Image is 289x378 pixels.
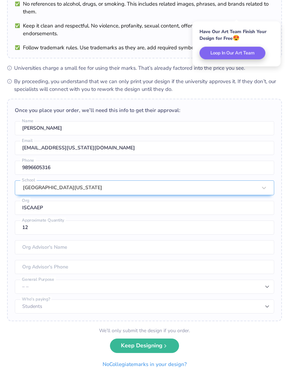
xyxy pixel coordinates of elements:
[15,141,274,155] input: Email
[15,106,274,114] div: Once you place your order, we’ll need this info to get their approval:
[15,221,274,235] input: Approximate Quantity
[14,78,282,93] span: By proceeding, you understand that we can only print your design if the university approves it. I...
[15,240,274,254] input: Org Advisor's Name
[233,34,240,42] span: 😍
[199,29,273,42] div: Have Our Art Team Finish Your Design for Free
[15,44,274,51] li: Follow trademark rules. Use trademarks as they are, add required symbols and stick to guidelines.
[99,327,190,334] div: We’ll only submit the design if you order.
[97,357,193,372] button: NoCollegiatemarks in your design?
[14,64,282,72] span: Universities charge a small fee for using their marks. That’s already factored into the price you...
[15,121,274,135] input: Name
[199,47,265,60] button: Loop In Our Art Team
[15,22,274,37] li: Keep it clean and respectful. No violence, profanity, sexual content, offensive depictions, or po...
[110,339,179,353] button: Keep Designing
[15,201,274,215] input: Org
[15,161,274,175] input: Phone
[15,260,274,274] input: Org Advisor's Phone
